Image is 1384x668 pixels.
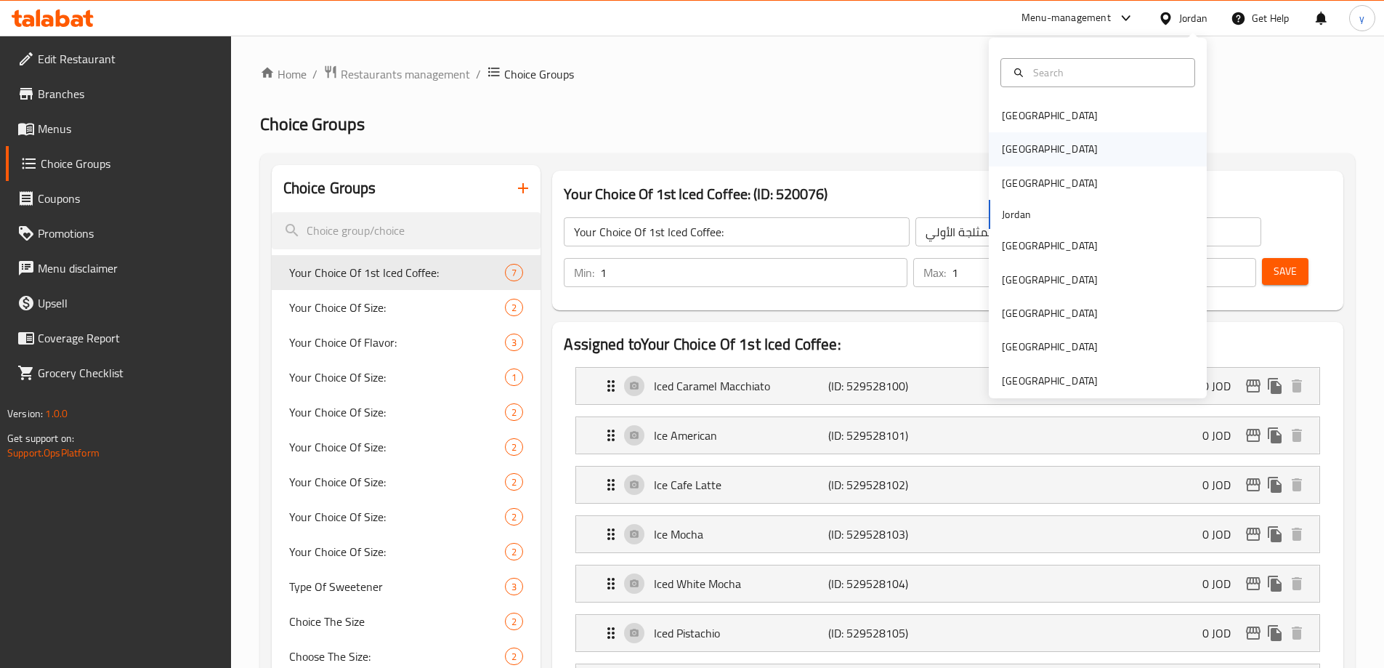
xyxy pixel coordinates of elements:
span: Get support on: [7,429,74,448]
li: Expand [564,608,1332,658]
div: [GEOGRAPHIC_DATA] [1002,175,1098,191]
span: Type Of Sweetener [289,578,506,595]
div: Choices [505,299,523,316]
div: [GEOGRAPHIC_DATA] [1002,141,1098,157]
p: 0 JOD [1202,624,1242,642]
span: Choice Groups [41,155,219,172]
span: Upsell [38,294,219,312]
h2: Assigned to Your Choice Of 1st Iced Coffee: [564,334,1332,355]
div: Choices [505,648,523,665]
a: Coupons [6,181,231,216]
div: [GEOGRAPHIC_DATA] [1002,272,1098,288]
div: Menu-management [1021,9,1111,27]
p: 0 JOD [1202,377,1242,395]
div: [GEOGRAPHIC_DATA] [1002,238,1098,254]
a: Upsell [6,286,231,321]
span: Coverage Report [38,329,219,347]
span: Restaurants management [341,65,470,83]
a: Choice Groups [6,146,231,181]
button: delete [1286,474,1308,496]
div: Expand [576,467,1319,503]
p: Max: [923,264,946,281]
button: delete [1286,375,1308,397]
div: Expand [576,566,1319,602]
div: Your Choice Of Size:2 [272,290,541,325]
span: 2 [506,650,522,664]
span: Choice Groups [504,65,574,83]
p: Ice Mocha [654,526,827,543]
span: Your Choice Of Size: [289,299,506,316]
button: edit [1242,375,1264,397]
a: Promotions [6,216,231,251]
li: Expand [564,411,1332,460]
p: Ice Cafe Latte [654,476,827,494]
span: Promotions [38,225,219,242]
div: Choices [505,508,523,526]
span: Grocery Checklist [38,364,219,382]
span: 2 [506,440,522,454]
button: delete [1286,622,1308,644]
div: Choices [505,403,523,421]
a: Home [260,65,307,83]
span: Coupons [38,190,219,207]
div: Expand [576,417,1319,454]
button: delete [1286,424,1308,446]
h2: Choice Groups [283,177,376,199]
li: Expand [564,460,1332,510]
span: 7 [506,266,522,280]
div: Choices [505,473,523,491]
p: (ID: 529528101) [828,427,944,444]
span: 1 [506,371,522,385]
div: Choices [505,438,523,456]
span: Your Choice Of Size: [289,403,506,421]
div: [GEOGRAPHIC_DATA] [1002,339,1098,355]
span: Your Choice Of Flavor: [289,334,506,351]
span: 2 [506,475,522,489]
div: Your Choice Of Flavor:3 [272,325,541,360]
p: 0 JOD [1202,575,1242,592]
div: Choices [505,264,523,281]
span: 1.0.0 [45,404,68,423]
span: Your Choice Of Size: [289,508,506,526]
p: Iced Caramel Macchiato [654,377,827,395]
a: Edit Restaurant [6,41,231,76]
div: [GEOGRAPHIC_DATA] [1002,305,1098,321]
div: [GEOGRAPHIC_DATA] [1002,108,1098,124]
a: Menu disclaimer [6,251,231,286]
span: Menus [38,120,219,137]
a: Coverage Report [6,321,231,355]
p: (ID: 529528100) [828,377,944,395]
button: duplicate [1264,573,1286,595]
p: 0 JOD [1202,476,1242,494]
div: Choice The Size2 [272,604,541,639]
div: Your Choice Of Size:2 [272,499,541,534]
div: Your Choice Of 1st Iced Coffee:7 [272,255,541,290]
span: Your Choice Of Size: [289,369,506,386]
button: duplicate [1264,375,1286,397]
li: Expand [564,510,1332,559]
span: Menu disclaimer [38,259,219,277]
button: edit [1242,474,1264,496]
p: Ice American [654,427,827,444]
span: Your Choice Of 1st Iced Coffee: [289,264,506,281]
span: 2 [506,301,522,315]
a: Branches [6,76,231,111]
span: Branches [38,85,219,102]
div: Choices [505,613,523,630]
div: Expand [576,368,1319,404]
button: edit [1242,622,1264,644]
span: Your Choice Of Size: [289,473,506,491]
span: 2 [506,510,522,524]
li: / [312,65,317,83]
button: duplicate [1264,523,1286,545]
div: Jordan [1179,10,1207,26]
button: edit [1242,523,1264,545]
span: Edit Restaurant [38,50,219,68]
span: 2 [506,615,522,629]
div: [GEOGRAPHIC_DATA] [1002,373,1098,389]
span: Your Choice Of Size: [289,543,506,560]
div: Your Choice Of Size:2 [272,395,541,430]
span: Choose The Size: [289,648,506,665]
button: Save [1262,258,1308,285]
span: 2 [506,406,522,419]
